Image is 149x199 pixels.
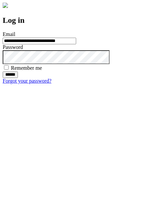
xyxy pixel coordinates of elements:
[3,3,8,8] img: logo-4e3dc11c47720685a147b03b5a06dd966a58ff35d612b21f08c02c0306f2b779.png
[3,16,146,25] h2: Log in
[3,78,51,84] a: Forgot your password?
[3,31,15,37] label: Email
[3,44,23,50] label: Password
[11,65,42,71] label: Remember me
